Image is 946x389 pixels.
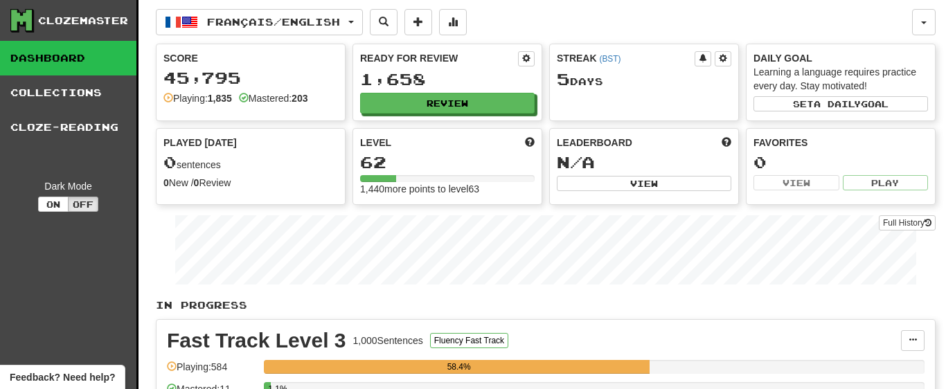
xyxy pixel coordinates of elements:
button: More stats [439,9,467,35]
div: Ready for Review [360,51,518,65]
button: Seta dailygoal [753,96,928,111]
div: 1,658 [360,71,535,88]
button: View [753,175,839,190]
div: 58.4% [268,360,650,374]
div: 45,795 [163,69,338,87]
button: Off [68,197,98,212]
div: Fast Track Level 3 [167,330,346,351]
div: Day s [557,71,731,89]
div: Playing: [163,91,232,105]
div: 1,000 Sentences [353,334,423,347]
span: Leaderboard [557,136,632,150]
button: Search sentences [370,9,398,35]
strong: 0 [163,177,169,188]
span: 5 [557,69,570,89]
div: sentences [163,154,338,172]
strong: 1,835 [208,93,232,104]
div: New / Review [163,176,338,190]
span: Score more points to level up [525,136,535,150]
div: Score [163,51,338,65]
span: Open feedback widget [10,370,115,384]
div: Daily Goal [753,51,928,65]
div: Playing: 584 [167,360,257,383]
span: N/A [557,152,595,172]
button: Français/English [156,9,363,35]
span: Level [360,136,391,150]
span: Français / English [207,16,340,28]
button: Add sentence to collection [404,9,432,35]
button: Fluency Fast Track [430,333,508,348]
div: 62 [360,154,535,171]
strong: 0 [194,177,199,188]
div: 0 [753,154,928,171]
div: 1,440 more points to level 63 [360,182,535,196]
a: Full History [879,215,936,230]
span: 0 [163,152,177,172]
div: Clozemaster [38,14,128,28]
p: In Progress [156,298,936,312]
div: Streak [557,51,695,65]
span: This week in points, UTC [722,136,731,150]
div: Dark Mode [10,179,126,193]
div: Favorites [753,136,928,150]
div: Learning a language requires practice every day. Stay motivated! [753,65,928,93]
button: View [557,176,731,191]
span: Played [DATE] [163,136,237,150]
button: On [38,197,69,212]
button: Review [360,93,535,114]
strong: 203 [292,93,307,104]
a: (BST) [599,54,621,64]
button: Play [843,175,929,190]
span: a daily [814,99,861,109]
div: Mastered: [239,91,308,105]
